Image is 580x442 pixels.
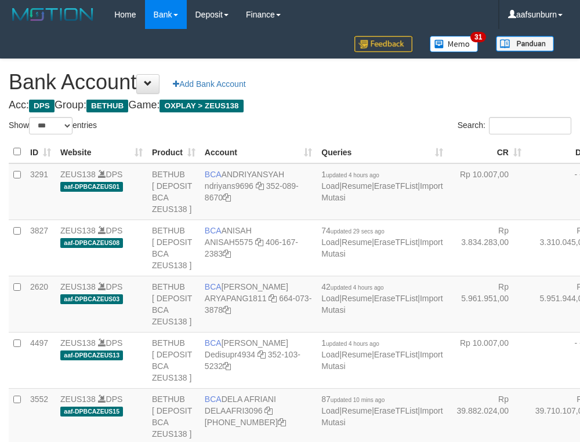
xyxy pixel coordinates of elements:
td: 3827 [26,220,56,276]
td: 3291 [26,163,56,220]
a: EraseTFList [374,181,418,191]
a: Resume [342,238,372,247]
span: updated 4 hours ago [331,284,384,291]
td: 4497 [26,332,56,388]
th: Account: activate to sort column ascending [200,141,317,163]
a: EraseTFList [374,406,418,415]
a: Load [321,294,339,303]
td: Rp 10.007,00 [448,163,526,220]
span: aaf-DPBCAZEUS13 [60,350,123,360]
span: 42 [321,282,383,291]
a: Copy DELAAFRI3096 to clipboard [264,406,273,415]
a: ZEUS138 [60,282,96,291]
span: DPS [29,100,55,112]
td: DPS [56,276,147,332]
span: aaf-DPBCAZEUS01 [60,182,123,192]
td: BETHUB [ DEPOSIT BCA ZEUS138 ] [147,163,200,220]
a: ZEUS138 [60,338,96,348]
a: EraseTFList [374,294,418,303]
span: updated 4 hours ago [326,172,379,178]
a: DELAAFRI3096 [205,406,263,415]
span: 1 [321,170,379,179]
span: BCA [205,170,222,179]
a: Import Mutasi [321,238,443,258]
a: Copy 3520898670 to clipboard [223,193,231,202]
a: Load [321,238,339,247]
td: 2620 [26,276,56,332]
th: Website: activate to sort column ascending [56,141,147,163]
img: MOTION_logo.png [9,6,97,23]
td: [PERSON_NAME] 352-103-5232 [200,332,317,388]
a: EraseTFList [374,238,418,247]
td: BETHUB [ DEPOSIT BCA ZEUS138 ] [147,276,200,332]
a: Copy 8692458639 to clipboard [278,418,286,427]
a: EraseTFList [374,350,418,359]
a: Copy ndriyans9696 to clipboard [256,181,264,191]
a: Resume [342,294,372,303]
th: CR: activate to sort column ascending [448,141,526,163]
a: Resume [342,181,372,191]
a: Import Mutasi [321,294,443,315]
span: BETHUB [86,100,128,112]
span: BCA [205,394,222,404]
span: | | | [321,282,443,315]
td: Rp 10.007,00 [448,332,526,388]
span: BCA [205,226,222,235]
td: DPS [56,163,147,220]
span: updated 4 hours ago [326,341,379,347]
span: aaf-DPBCAZEUS08 [60,238,123,248]
a: ARYAPANG1811 [205,294,267,303]
span: BCA [205,338,222,348]
a: ZEUS138 [60,226,96,235]
span: 74 [321,226,384,235]
th: ID: activate to sort column ascending [26,141,56,163]
td: DPS [56,332,147,388]
a: ndriyans9696 [205,181,253,191]
a: Import Mutasi [321,181,443,202]
span: OXPLAY > ZEUS138 [159,100,243,112]
h4: Acc: Group: Game: [9,100,571,111]
a: Copy Dedisupr4934 to clipboard [258,350,266,359]
td: Rp 3.834.283,00 [448,220,526,276]
th: Product: activate to sort column ascending [147,141,200,163]
img: Button%20Memo.svg [430,36,478,52]
a: Add Bank Account [165,74,253,94]
span: 31 [470,32,486,42]
a: Load [321,406,339,415]
span: 87 [321,394,385,404]
a: Copy 6640733878 to clipboard [223,305,231,315]
a: Dedisupr4934 [205,350,255,359]
td: ANDRIYANSYAH 352-089-8670 [200,163,317,220]
input: Search: [489,117,571,134]
span: | | | [321,338,443,371]
th: Queries: activate to sort column ascending [317,141,447,163]
a: Load [321,181,339,191]
span: | | | [321,170,443,202]
span: updated 29 secs ago [331,228,385,235]
a: Import Mutasi [321,406,443,427]
a: ANISAH5575 [205,238,253,247]
a: Copy 3521035232 to clipboard [223,361,231,371]
img: Feedback.jpg [354,36,412,52]
h1: Bank Account [9,71,571,94]
a: Load [321,350,339,359]
a: Resume [342,350,372,359]
td: Rp 5.961.951,00 [448,276,526,332]
a: Resume [342,406,372,415]
span: BCA [205,282,222,291]
a: ZEUS138 [60,394,96,404]
span: aaf-DPBCAZEUS03 [60,294,123,304]
td: BETHUB [ DEPOSIT BCA ZEUS138 ] [147,220,200,276]
img: panduan.png [496,36,554,52]
a: 31 [421,29,487,59]
a: Copy 4061672383 to clipboard [223,249,231,258]
span: updated 10 mins ago [331,397,385,403]
a: Import Mutasi [321,350,443,371]
select: Showentries [29,117,72,134]
span: | | | [321,394,443,427]
a: ZEUS138 [60,170,96,179]
label: Search: [458,117,571,134]
a: Copy ANISAH5575 to clipboard [255,238,263,247]
span: | | | [321,226,443,258]
td: ANISAH 406-167-2383 [200,220,317,276]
